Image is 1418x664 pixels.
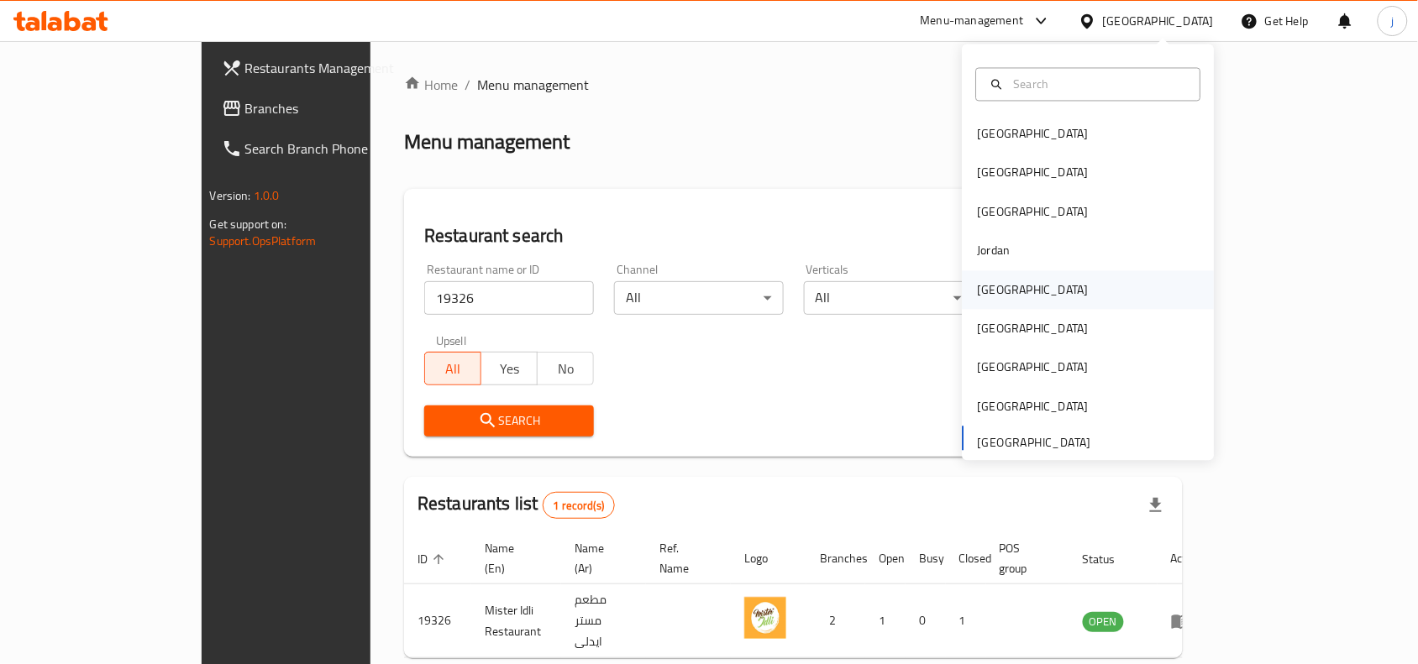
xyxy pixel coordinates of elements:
[404,533,1216,658] table: enhanced table
[806,584,865,658] td: 2
[978,280,1089,299] div: [GEOGRAPHIC_DATA]
[208,88,439,128] a: Branches
[804,281,974,315] div: All
[254,185,280,207] span: 1.0.0
[575,538,626,578] span: Name (Ar)
[978,242,1011,260] div: Jordan
[438,410,580,431] span: Search
[245,98,425,118] span: Branches
[1083,612,1124,632] div: OPEN
[1083,549,1137,569] span: Status
[210,213,287,235] span: Get support on:
[865,584,906,658] td: 1
[978,164,1089,182] div: [GEOGRAPHIC_DATA]
[806,533,865,584] th: Branches
[481,352,538,385] button: Yes
[245,139,425,159] span: Search Branch Phone
[210,185,251,207] span: Version:
[544,498,615,514] span: 1 record(s)
[978,358,1089,377] div: [GEOGRAPHIC_DATA]
[978,397,1089,416] div: [GEOGRAPHIC_DATA]
[208,128,439,169] a: Search Branch Phone
[1103,12,1214,30] div: [GEOGRAPHIC_DATA]
[978,125,1089,144] div: [GEOGRAPHIC_DATA]
[731,533,806,584] th: Logo
[404,75,1183,95] nav: breadcrumb
[424,223,1163,248] h2: Restaurant search
[208,48,439,88] a: Restaurants Management
[471,584,561,658] td: Mister Idli Restaurant
[432,357,475,381] span: All
[424,405,594,437] button: Search
[1000,538,1049,578] span: POS group
[1391,12,1394,30] span: j
[744,597,786,639] img: Mister Idli Restaurant
[906,584,946,658] td: 0
[1007,75,1190,93] input: Search
[561,584,646,658] td: مطعم مستر ايدلى
[537,352,594,385] button: No
[865,533,906,584] th: Open
[424,352,481,385] button: All
[946,584,986,658] td: 1
[436,335,467,347] label: Upsell
[485,538,541,578] span: Name (En)
[1171,611,1202,631] div: Menu
[544,357,587,381] span: No
[659,538,711,578] span: Ref. Name
[418,549,449,569] span: ID
[418,491,615,519] h2: Restaurants list
[245,58,425,78] span: Restaurants Management
[978,320,1089,338] div: [GEOGRAPHIC_DATA]
[488,357,531,381] span: Yes
[424,281,594,315] input: Search for restaurant name or ID..
[1136,485,1176,525] div: Export file
[614,281,784,315] div: All
[906,533,946,584] th: Busy
[978,202,1089,221] div: [GEOGRAPHIC_DATA]
[921,11,1024,31] div: Menu-management
[210,230,317,252] a: Support.OpsPlatform
[1158,533,1216,584] th: Action
[543,492,616,519] div: Total records count
[477,75,589,95] span: Menu management
[1083,612,1124,631] span: OPEN
[465,75,470,95] li: /
[404,128,570,155] h2: Menu management
[946,533,986,584] th: Closed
